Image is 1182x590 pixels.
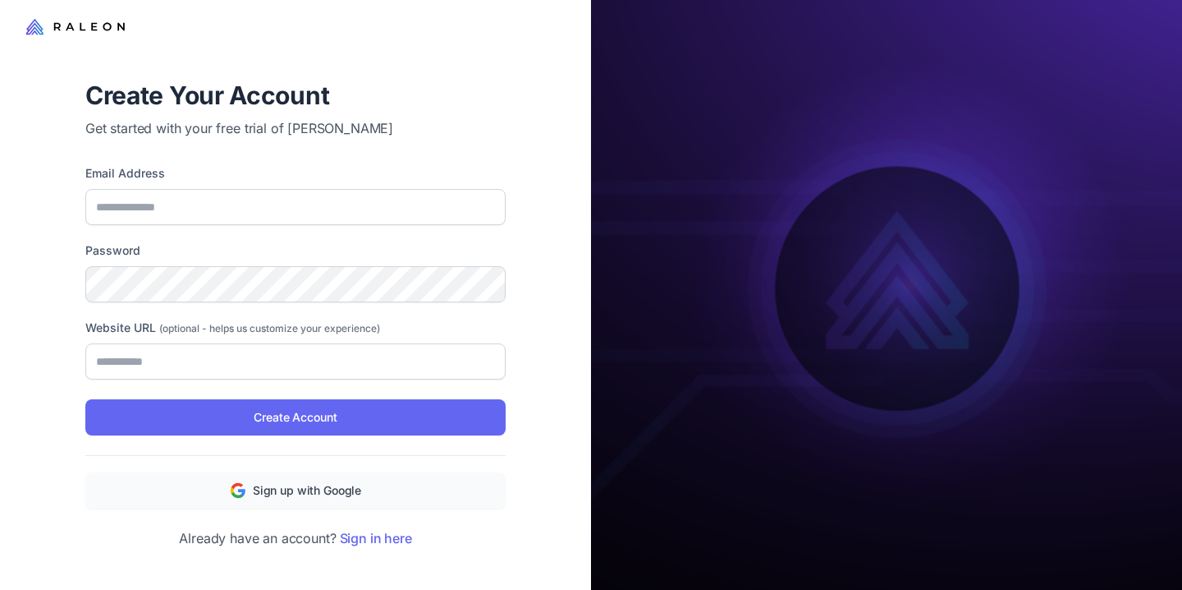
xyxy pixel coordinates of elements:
p: Already have an account? [85,528,506,548]
h1: Create Your Account [85,79,506,112]
label: Password [85,242,506,260]
span: (optional - helps us customize your experience) [159,322,380,334]
button: Create Account [85,399,506,436]
p: Get started with your free trial of [PERSON_NAME] [85,118,506,138]
label: Website URL [85,319,506,337]
span: Sign up with Google [253,482,361,500]
a: Sign in here [340,530,412,546]
button: Sign up with Google [85,472,506,509]
label: Email Address [85,164,506,182]
span: Create Account [254,408,337,426]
